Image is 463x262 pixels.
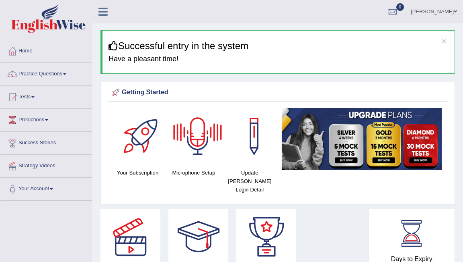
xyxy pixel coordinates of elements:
[282,108,442,170] img: small5.jpg
[114,168,162,177] h4: Your Subscription
[109,55,449,63] h4: Have a pleasant time!
[0,86,92,106] a: Tests
[109,41,449,51] h3: Successful entry in the system
[110,87,446,99] div: Getting Started
[0,63,92,83] a: Practice Questions
[226,168,274,194] h4: Update [PERSON_NAME] Login Detail
[0,155,92,175] a: Strategy Videos
[0,109,92,129] a: Predictions
[396,3,404,11] span: 0
[442,37,447,45] button: ×
[0,132,92,152] a: Success Stories
[170,168,217,177] h4: Microphone Setup
[0,178,92,198] a: Your Account
[0,40,92,60] a: Home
